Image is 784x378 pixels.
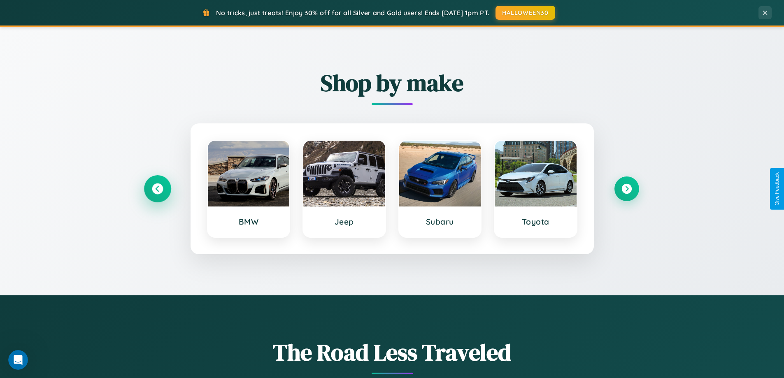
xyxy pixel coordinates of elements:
[774,172,780,206] div: Give Feedback
[8,350,28,370] iframe: Intercom live chat
[216,9,489,17] span: No tricks, just treats! Enjoy 30% off for all Silver and Gold users! Ends [DATE] 1pm PT.
[407,217,473,227] h3: Subaru
[503,217,568,227] h3: Toyota
[496,6,555,20] button: HALLOWEEN30
[216,217,281,227] h3: BMW
[312,217,377,227] h3: Jeep
[145,336,639,368] h1: The Road Less Traveled
[145,67,639,99] h2: Shop by make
